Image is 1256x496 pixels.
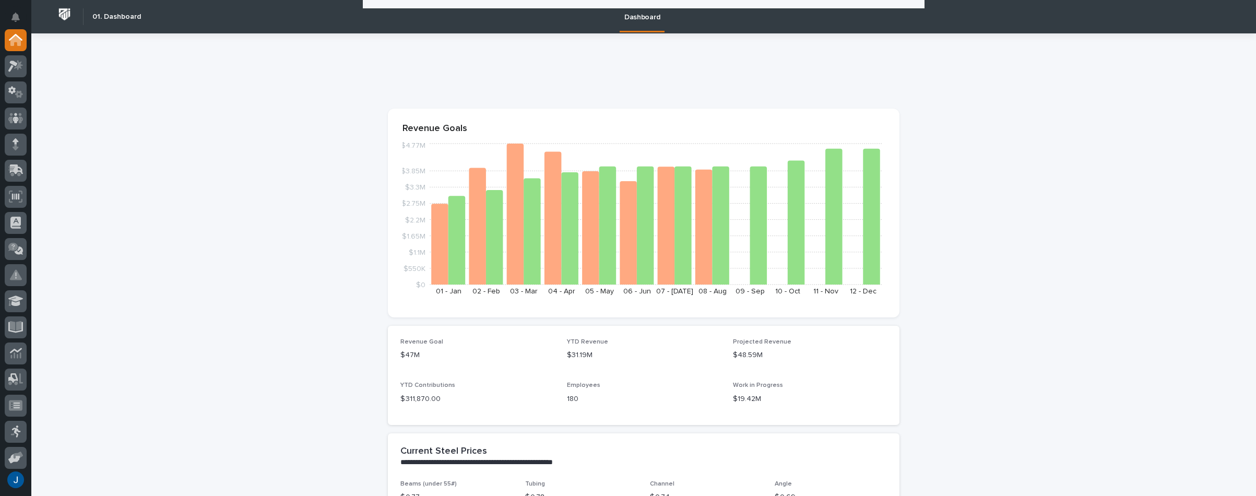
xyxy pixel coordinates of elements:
tspan: $4.77M [401,142,425,149]
button: users-avatar [5,469,27,491]
tspan: $2.2M [405,216,425,223]
tspan: $2.75M [401,200,425,207]
span: Revenue Goal [400,339,443,345]
img: Workspace Logo [55,5,74,24]
text: 03 - Mar [510,288,538,295]
tspan: $1.1M [409,249,425,256]
text: 08 - Aug [698,288,727,295]
span: YTD Revenue [567,339,608,345]
text: 04 - Apr [548,288,575,295]
text: 06 - Jun [623,288,651,295]
p: 180 [567,394,721,405]
h2: 01. Dashboard [92,13,141,21]
text: 02 - Feb [472,288,500,295]
tspan: $550K [404,265,425,272]
span: Tubing [525,481,545,487]
span: Channel [650,481,674,487]
p: $ 311,870.00 [400,394,554,405]
span: Projected Revenue [733,339,791,345]
span: Angle [775,481,792,487]
span: YTD Contributions [400,382,455,388]
span: Work in Progress [733,382,783,388]
p: $47M [400,350,554,361]
text: 12 - Dec [850,288,876,295]
h2: Current Steel Prices [400,446,487,457]
text: 11 - Nov [813,288,838,295]
p: $31.19M [567,350,721,361]
p: $19.42M [733,394,887,405]
tspan: $1.65M [402,232,425,240]
tspan: $3.85M [401,168,425,175]
tspan: $0 [416,281,425,289]
p: Revenue Goals [402,123,885,135]
text: 05 - May [585,288,614,295]
div: Notifications [13,13,27,29]
text: 09 - Sep [736,288,765,295]
tspan: $3.3M [405,184,425,191]
p: $48.59M [733,350,887,361]
button: Notifications [5,6,27,28]
text: 01 - Jan [436,288,461,295]
text: 07 - [DATE] [656,288,693,295]
span: Beams (under 55#) [400,481,457,487]
span: Employees [567,382,600,388]
text: 10 - Oct [775,288,800,295]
